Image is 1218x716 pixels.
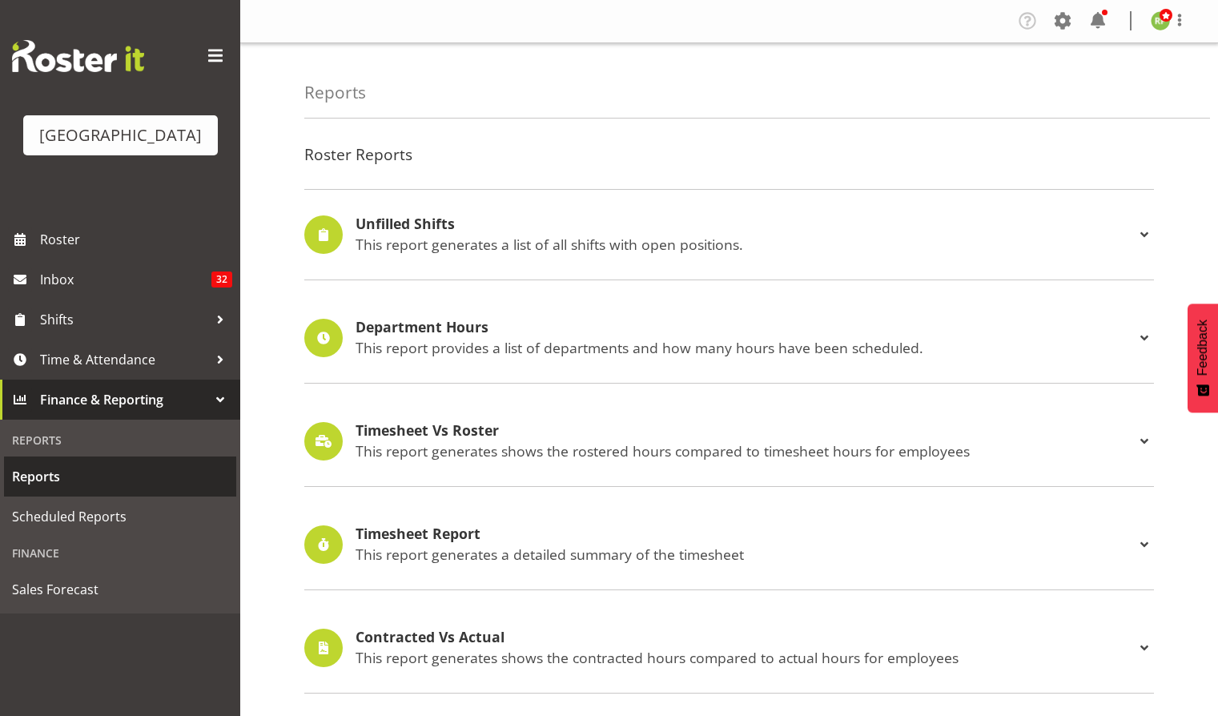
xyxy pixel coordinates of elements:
h4: Reports [304,83,366,102]
span: 32 [211,272,232,288]
button: Feedback - Show survey [1188,304,1218,412]
span: Reports [12,465,228,489]
img: richard-freeman9074.jpg [1151,11,1170,30]
h4: Timesheet Vs Roster [356,423,1135,439]
h4: Roster Reports [304,146,1154,163]
div: Reports [4,424,236,457]
a: Scheduled Reports [4,497,236,537]
h4: Timesheet Report [356,526,1135,542]
div: Timesheet Vs Roster This report generates shows the rostered hours compared to timesheet hours fo... [304,422,1154,461]
p: This report generates shows the contracted hours compared to actual hours for employees [356,649,1135,666]
span: Feedback [1196,320,1210,376]
p: This report provides a list of departments and how many hours have been scheduled. [356,339,1135,356]
div: Timesheet Report This report generates a detailed summary of the timesheet [304,525,1154,564]
span: Time & Attendance [40,348,208,372]
span: Scheduled Reports [12,505,228,529]
span: Shifts [40,308,208,332]
div: Department Hours This report provides a list of departments and how many hours have been scheduled. [304,319,1154,357]
a: Reports [4,457,236,497]
div: Contracted Vs Actual This report generates shows the contracted hours compared to actual hours fo... [304,629,1154,667]
p: This report generates a list of all shifts with open positions. [356,235,1135,253]
div: Finance [4,537,236,569]
p: This report generates a detailed summary of the timesheet [356,545,1135,563]
span: Finance & Reporting [40,388,208,412]
div: [GEOGRAPHIC_DATA] [39,123,202,147]
h4: Department Hours [356,320,1135,336]
a: Sales Forecast [4,569,236,609]
h4: Contracted Vs Actual [356,630,1135,646]
span: Inbox [40,267,211,292]
h4: Unfilled Shifts [356,216,1135,232]
div: Unfilled Shifts This report generates a list of all shifts with open positions. [304,215,1154,254]
p: This report generates shows the rostered hours compared to timesheet hours for employees [356,442,1135,460]
span: Roster [40,227,232,251]
img: Rosterit website logo [12,40,144,72]
span: Sales Forecast [12,577,228,601]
